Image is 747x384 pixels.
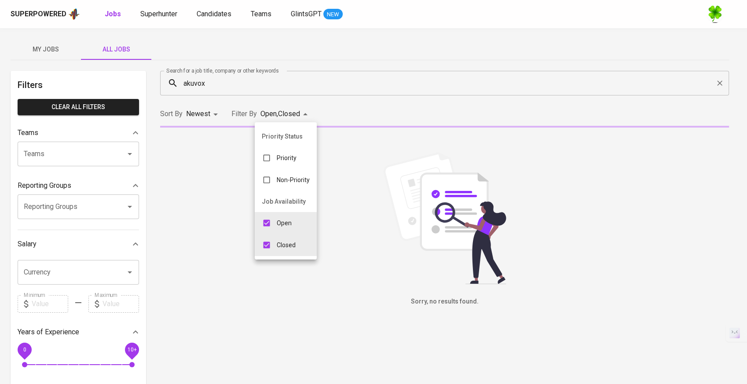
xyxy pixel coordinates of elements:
[255,191,317,212] li: Job Availability
[277,219,292,227] p: Open
[277,176,310,184] p: Non-Priority
[255,126,317,147] li: Priority Status
[277,241,296,249] p: Closed
[277,154,297,162] p: Priority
